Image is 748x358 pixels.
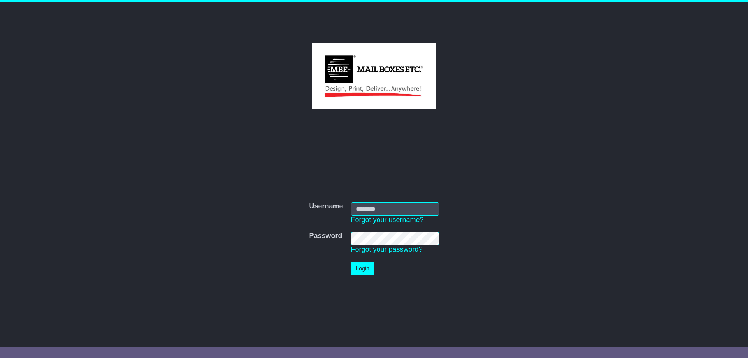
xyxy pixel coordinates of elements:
[351,245,423,253] a: Forgot your password?
[351,262,374,275] button: Login
[309,232,342,240] label: Password
[312,43,435,109] img: MBE Australia
[351,216,424,224] a: Forgot your username?
[309,202,343,211] label: Username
